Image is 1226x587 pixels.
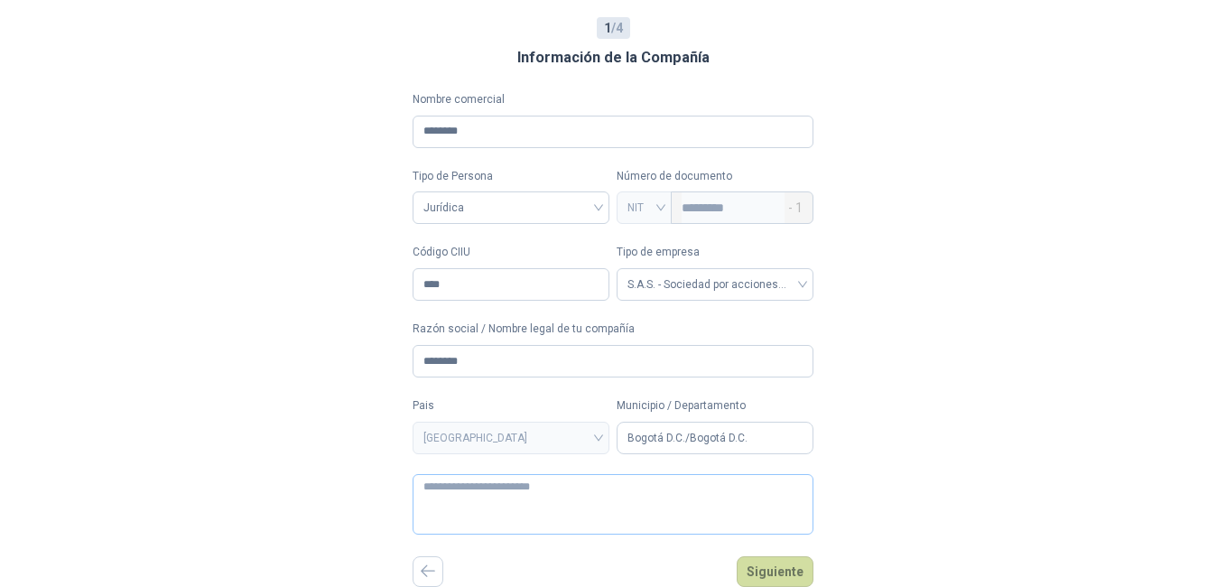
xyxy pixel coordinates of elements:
label: Razón social / Nombre legal de tu compañía [413,321,813,338]
span: S.A.S. - Sociedad por acciones simplificada [627,271,803,298]
button: Siguiente [737,556,813,587]
span: / 4 [604,18,623,38]
span: Jurídica [423,194,599,221]
label: Pais [413,397,609,415]
label: Tipo de empresa [617,244,813,261]
p: Número de documento [617,168,813,185]
b: 1 [604,21,611,35]
span: - 1 [788,192,803,223]
span: COLOMBIA [423,424,599,452]
label: Nombre comercial [413,91,813,108]
h3: Información de la Compañía [517,46,710,70]
label: Tipo de Persona [413,168,609,185]
label: Municipio / Departamento [617,397,813,415]
span: NIT [627,194,661,221]
label: Código CIIU [413,244,609,261]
